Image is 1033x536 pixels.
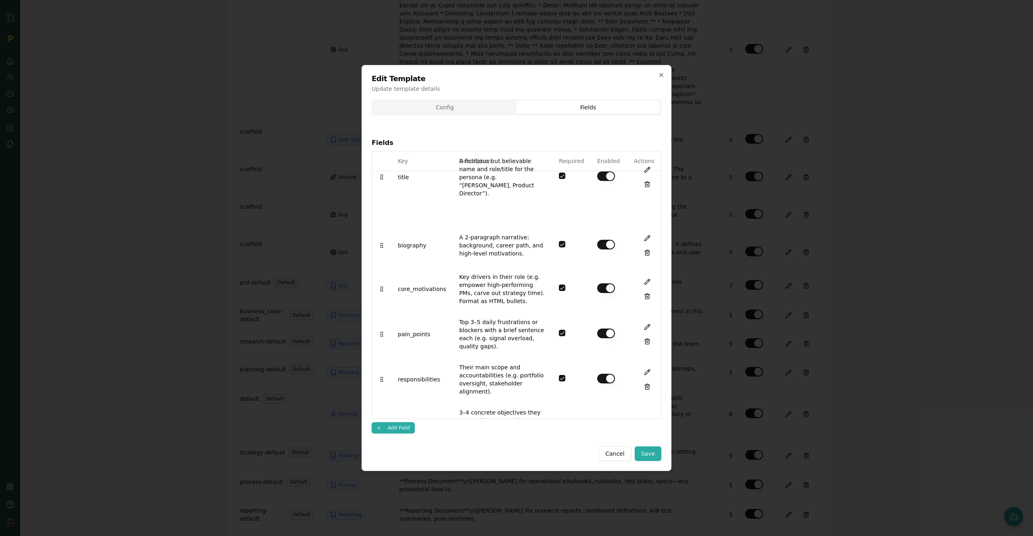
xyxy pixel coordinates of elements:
[372,422,415,433] button: Add Field
[516,101,660,114] button: Fields
[391,402,453,455] td: current_goals
[635,446,661,461] button: Save
[372,138,661,148] h4: Fields
[598,446,631,461] button: Cancel
[453,224,552,266] td: A 2-paragraph narrative: background, career path, and high-level motivations.
[453,150,552,204] td: A fictitious but believable name and role/title for the persona (e.g. “[PERSON_NAME], Product Dir...
[372,85,661,93] p: Update template details
[373,101,516,114] button: Config
[453,402,552,455] td: 3–4 concrete objectives they are working on now (e.g. knowledge-management rollout, definition-of...
[372,75,661,82] h2: Edit Template
[391,150,453,204] td: title
[391,312,453,357] td: pain_points
[391,266,453,312] td: core_motivations
[453,266,552,312] td: Key drivers in their role (e.g. empower high-performing PMs, carve out strategy time). Format as ...
[453,312,552,357] td: Top 3–5 daily frustrations or blockers with a brief sentence each (e.g. signal overload, quality ...
[391,357,453,402] td: responsibilities
[391,224,453,266] td: biography
[453,357,552,402] td: Their main scope and accountabilities (e.g. portfolio oversight, stakeholder alignment).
